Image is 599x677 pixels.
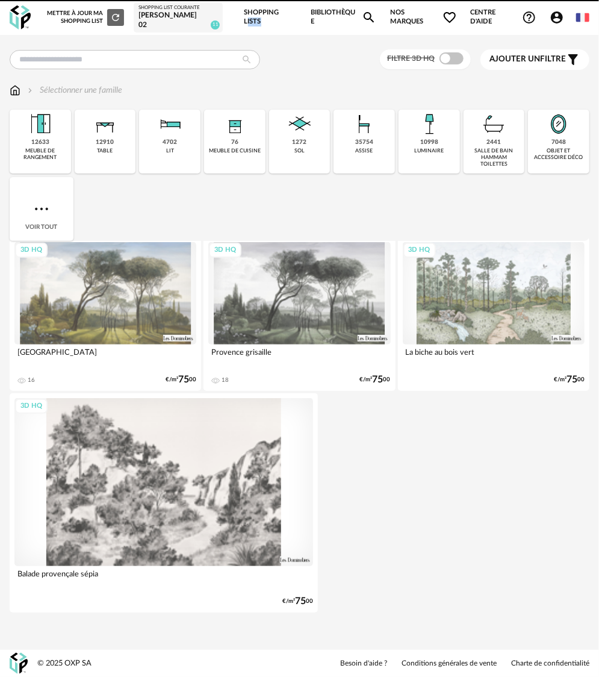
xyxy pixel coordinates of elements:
[403,243,436,258] div: 3D HQ
[166,148,174,154] div: lit
[362,10,376,25] span: Magnify icon
[163,139,177,146] div: 4702
[14,566,313,590] div: Balade provençale sépia
[15,243,48,258] div: 3D HQ
[25,84,35,96] img: svg+xml;base64,PHN2ZyB3aWR0aD0iMTYiIGhlaWdodD0iMTYiIHZpZXdCb3g9IjAgMCAxNiAxNiIgZmlsbD0ibm9uZSIgeG...
[566,52,580,67] span: Filter icon
[356,148,373,154] div: assise
[387,55,435,62] span: Filtre 3D HQ
[231,139,238,146] div: 76
[91,110,120,139] img: Table.png
[31,139,49,146] div: 12633
[110,14,121,20] span: Refresh icon
[544,110,573,139] img: Miroir.png
[554,376,585,384] div: €/m² 00
[166,376,196,384] div: €/m² 00
[398,237,589,391] a: 3D HQ La biche au bois vert €/m²7500
[222,376,229,384] div: 18
[178,376,189,384] span: 75
[32,199,51,219] img: more.7b13dc1.svg
[480,49,589,70] button: Ajouter unfiltre Filter icon
[220,110,249,139] img: Rangement.png
[470,8,536,26] span: Centre d'aideHelp Circle Outline icon
[14,345,196,369] div: [GEOGRAPHIC_DATA]
[402,659,497,669] a: Conditions générales de vente
[138,5,218,11] div: Shopping List courante
[551,139,566,146] div: 7048
[522,10,536,25] span: Help Circle Outline icon
[489,54,566,64] span: filtre
[550,10,564,25] span: Account Circle icon
[138,11,218,30] div: [PERSON_NAME] 02
[294,148,305,154] div: sol
[415,110,444,139] img: Luminaire.png
[403,345,585,369] div: La biche au bois vert
[10,5,31,30] img: OXP
[576,11,589,24] img: fr
[15,399,48,414] div: 3D HQ
[25,84,122,96] div: Sélectionner une famille
[360,376,391,384] div: €/m² 00
[420,139,438,146] div: 10998
[209,148,261,154] div: meuble de cuisine
[293,139,307,146] div: 1272
[373,376,383,384] span: 75
[489,55,540,63] span: Ajouter un
[550,10,570,25] span: Account Circle icon
[282,597,313,605] div: €/m² 00
[350,110,379,139] img: Assise.png
[285,110,314,139] img: Sol.png
[295,597,306,605] span: 75
[10,177,73,241] div: Voir tout
[511,659,589,669] a: Charte de confidentialité
[37,658,92,669] div: © 2025 OXP SA
[138,5,218,30] a: Shopping List courante [PERSON_NAME] 02 11
[208,345,390,369] div: Provence grisaille
[480,110,509,139] img: Salle%20de%20bain.png
[442,10,457,25] span: Heart Outline icon
[98,148,113,154] div: table
[10,237,201,391] a: 3D HQ [GEOGRAPHIC_DATA] 16 €/m²7500
[10,84,20,96] img: svg+xml;base64,PHN2ZyB3aWR0aD0iMTYiIGhlaWdodD0iMTciIHZpZXdCb3g9IjAgMCAxNiAxNyIgZmlsbD0ibm9uZSIgeG...
[211,20,220,30] span: 11
[487,139,501,146] div: 2441
[566,376,577,384] span: 75
[47,9,124,26] div: Mettre à jour ma Shopping List
[467,148,521,168] div: salle de bain hammam toilettes
[26,110,55,139] img: Meuble%20de%20rangement.png
[340,659,387,669] a: Besoin d'aide ?
[203,237,395,391] a: 3D HQ Provence grisaille 18 €/m²7500
[28,376,35,384] div: 16
[414,148,444,154] div: luminaire
[10,653,28,674] img: OXP
[96,139,114,146] div: 12910
[10,393,318,613] a: 3D HQ Balade provençale sépia €/m²7500
[209,243,241,258] div: 3D HQ
[355,139,373,146] div: 35754
[532,148,586,161] div: objet et accessoire déco
[13,148,67,161] div: meuble de rangement
[155,110,184,139] img: Literie.png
